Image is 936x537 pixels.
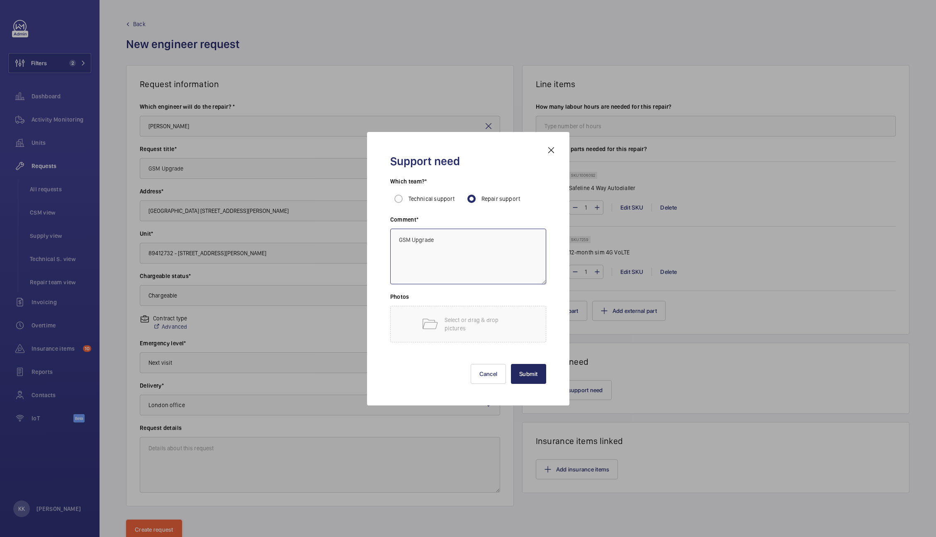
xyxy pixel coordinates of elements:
p: Select or drag & drop pictures [445,316,515,332]
span: Technical support [408,195,455,202]
h2: Support need [390,154,546,169]
span: Repair support [481,195,520,202]
h3: Photos [390,293,546,306]
button: Cancel [471,364,506,384]
h3: Comment* [390,215,546,229]
h3: Which team?* [390,177,546,190]
button: Submit [511,364,546,384]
